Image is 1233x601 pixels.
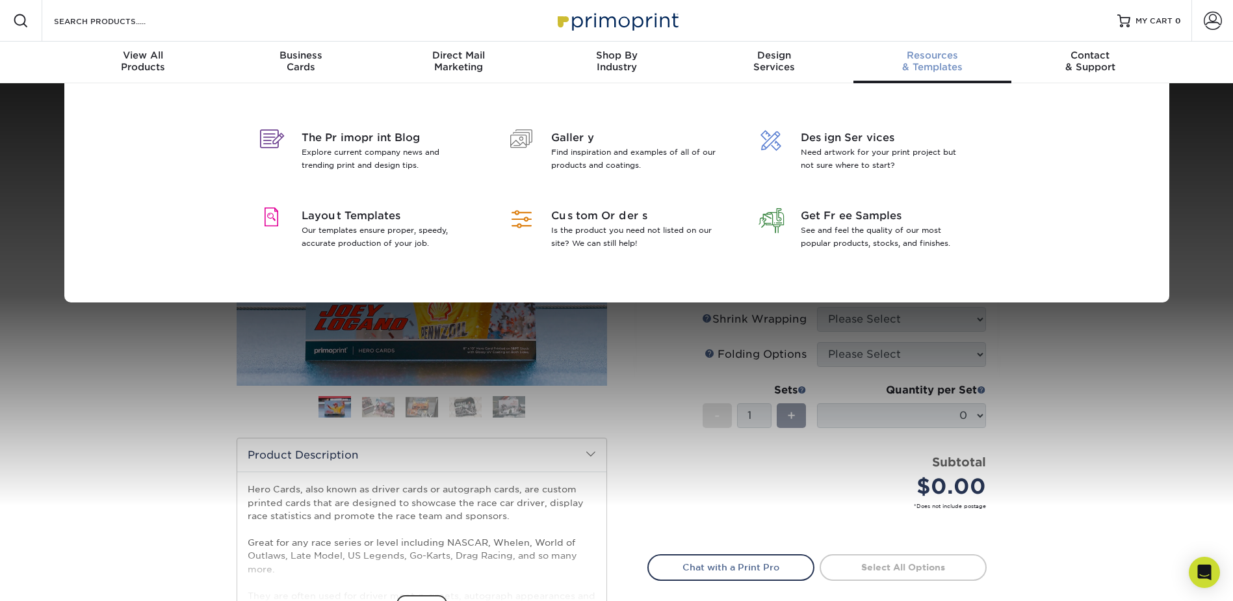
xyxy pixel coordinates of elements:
p: Explore current company news and trending print and design tips. [302,146,470,172]
iframe: Google Customer Reviews [3,561,110,596]
div: & Support [1011,49,1169,73]
a: Contact& Support [1011,42,1169,83]
input: SEARCH PRODUCTS..... [53,13,179,29]
a: Resources& Templates [853,42,1011,83]
p: Is the product you need not listed on our site? We can still help! [551,224,720,250]
span: Resources [853,49,1011,61]
span: Layout Templates [302,208,470,224]
div: & Templates [853,49,1011,73]
div: Industry [538,49,695,73]
a: Layout Templates Our templates ensure proper, speedy, accurate production of your job. [252,193,482,271]
p: Need artwork for your print project but not sure where to start? [801,146,969,172]
span: Shop By [538,49,695,61]
p: Our templates ensure proper, speedy, accurate production of your job. [302,224,470,250]
span: 0 [1175,16,1181,25]
a: Design Services Need artwork for your print project but not sure where to start? [751,114,981,193]
span: Business [222,49,380,61]
p: Find inspiration and examples of all of our products and coatings. [551,146,720,172]
a: DesignServices [695,42,853,83]
span: Design Services [801,130,969,146]
a: BusinessCards [222,42,380,83]
span: Get Free Samples [801,208,969,224]
div: Open Intercom Messenger [1189,557,1220,588]
a: View AllProducts [64,42,222,83]
span: Custom Orders [551,208,720,224]
img: Primoprint [552,7,682,34]
a: Chat with a Print Pro [647,554,814,580]
a: Gallery Find inspiration and examples of all of our products and coatings. [502,114,732,193]
span: Gallery [551,130,720,146]
small: *Does not include postage [658,502,986,510]
span: MY CART [1136,16,1173,27]
a: Select All Options [820,554,987,580]
a: Shop ByIndustry [538,42,695,83]
a: Direct MailMarketing [380,42,538,83]
span: Direct Mail [380,49,538,61]
span: The Primoprint Blog [302,130,470,146]
a: The Primoprint Blog Explore current company news and trending print and design tips. [252,114,482,193]
span: Contact [1011,49,1169,61]
span: View All [64,49,222,61]
div: Cards [222,49,380,73]
a: Custom Orders Is the product you need not listed on our site? We can still help! [502,193,732,271]
p: See and feel the quality of our most popular products, stocks, and finishes. [801,224,969,250]
a: Get Free Samples See and feel the quality of our most popular products, stocks, and finishes. [751,193,981,271]
div: Marketing [380,49,538,73]
div: Services [695,49,853,73]
span: Design [695,49,853,61]
div: Products [64,49,222,73]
